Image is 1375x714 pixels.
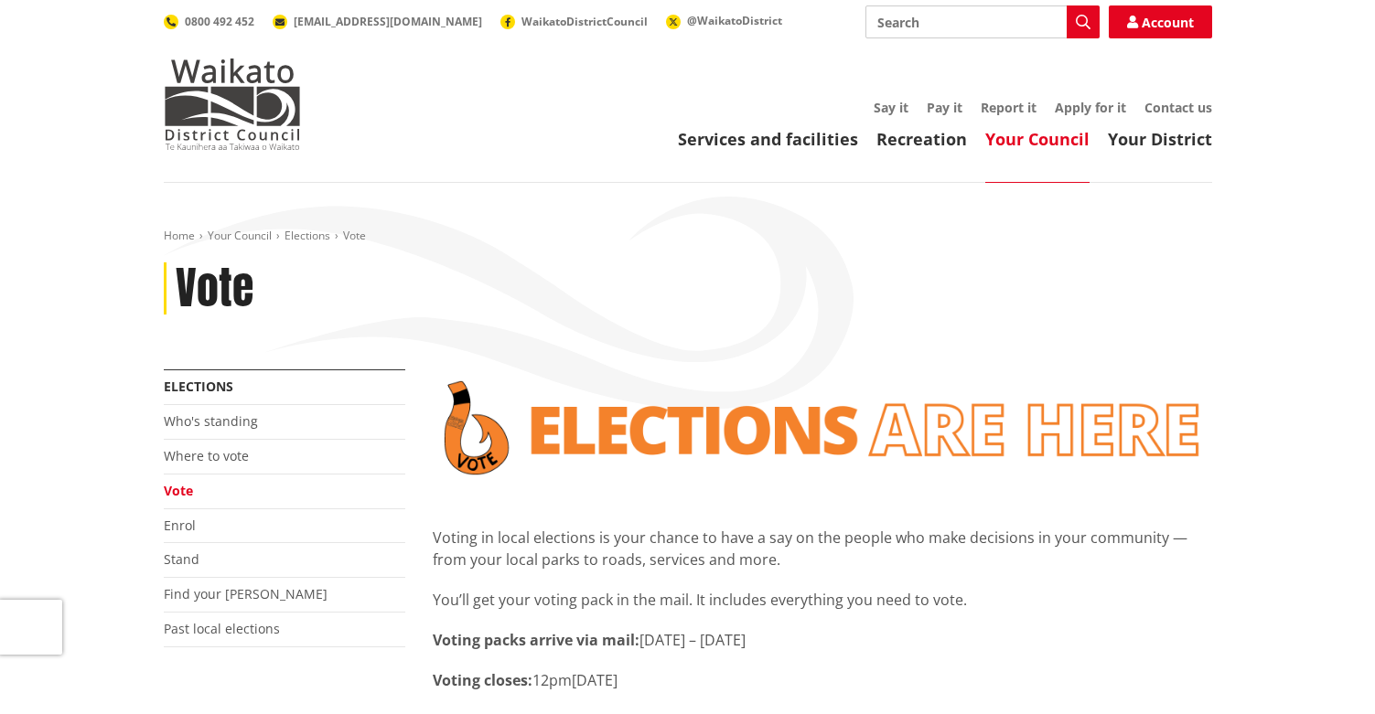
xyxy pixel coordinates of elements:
[874,99,908,116] a: Say it
[985,128,1090,150] a: Your Council
[433,670,532,690] strong: Voting closes:
[164,228,195,243] a: Home
[208,228,272,243] a: Your Council
[981,99,1037,116] a: Report it
[433,369,1212,486] img: Vote banner transparent
[1108,128,1212,150] a: Your District
[1055,99,1126,116] a: Apply for it
[164,229,1212,244] nav: breadcrumb
[532,670,618,690] span: 12pm[DATE]
[927,99,962,116] a: Pay it
[687,13,782,28] span: @WaikatoDistrict
[500,14,648,29] a: WaikatoDistrictCouncil
[285,228,330,243] a: Elections
[294,14,482,29] span: [EMAIL_ADDRESS][DOMAIN_NAME]
[164,482,193,499] a: Vote
[433,527,1212,570] p: Voting in local elections is your chance to have a say on the people who make decisions in your c...
[164,550,199,568] a: Stand
[164,412,258,430] a: Who's standing
[865,5,1100,38] input: Search input
[343,228,366,243] span: Vote
[433,630,639,650] strong: Voting packs arrive via mail:
[164,59,301,150] img: Waikato District Council - Te Kaunihera aa Takiwaa o Waikato
[1109,5,1212,38] a: Account
[164,517,196,534] a: Enrol
[1144,99,1212,116] a: Contact us
[1291,637,1357,703] iframe: Messenger Launcher
[176,262,253,315] h1: Vote
[876,128,967,150] a: Recreation
[521,14,648,29] span: WaikatoDistrictCouncil
[273,14,482,29] a: [EMAIL_ADDRESS][DOMAIN_NAME]
[678,128,858,150] a: Services and facilities
[164,378,233,395] a: Elections
[666,13,782,28] a: @WaikatoDistrict
[164,14,254,29] a: 0800 492 452
[164,585,328,602] a: Find your [PERSON_NAME]
[164,447,249,464] a: Where to vote
[185,14,254,29] span: 0800 492 452
[433,589,1212,611] p: You’ll get your voting pack in the mail. It includes everything you need to vote.
[433,629,1212,651] p: [DATE] – [DATE]
[164,620,280,637] a: Past local elections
